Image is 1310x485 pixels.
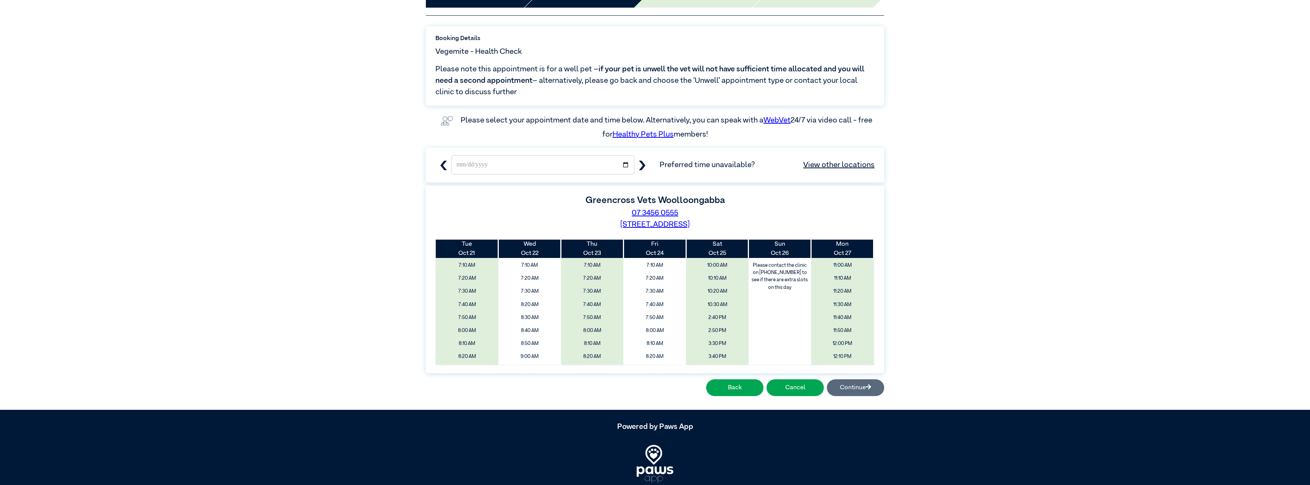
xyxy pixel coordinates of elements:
span: 12:00 PM [814,338,871,349]
span: 11:30 AM [814,299,871,310]
span: 7:40 AM [438,299,496,310]
span: 11:40 AM [814,312,871,323]
label: Please select your appointment date and time below. Alternatively, you can speak with a 24/7 via ... [461,116,874,138]
a: Healthy Pets Plus [613,131,674,138]
span: 7:20 AM [564,273,621,284]
label: Please contact the clinic on [PHONE_NUMBER] to see if there are extra slots on this day [749,260,810,293]
span: 2:40 PM [689,312,746,323]
span: 8:20 AM [564,351,621,362]
span: 7:30 AM [501,286,558,297]
a: WebVet [763,116,791,124]
span: 8:20 AM [626,351,683,362]
span: 7:20 AM [438,273,496,284]
span: 9:10 AM [501,364,558,375]
button: Back [706,379,763,396]
span: 7:30 AM [438,286,496,297]
span: 7:10 AM [626,260,683,271]
span: 7:50 AM [564,312,621,323]
span: 8:10 AM [626,338,683,349]
span: 12:20 PM [814,364,871,375]
span: 8:00 AM [438,325,496,336]
span: 3:30 PM [689,338,746,349]
label: Greencross Vets Woolloongabba [585,196,725,205]
span: 10:20 AM [689,286,746,297]
span: 8:50 AM [501,338,558,349]
label: Booking Details [435,34,875,43]
span: 10:00 AM [689,260,746,271]
span: 8:20 AM [501,299,558,310]
span: 7:10 AM [501,260,558,271]
span: 12:10 PM [814,351,871,362]
th: Oct 27 [811,240,874,258]
span: 7:40 AM [626,299,683,310]
span: 7:10 AM [564,260,621,271]
button: Cancel [767,379,824,396]
span: 8:00 AM [564,325,621,336]
th: Oct 24 [623,240,686,258]
img: vet [438,113,456,129]
span: if your pet is unwell the vet will not have sufficient time allocated and you will need a second ... [435,65,864,84]
span: Vegemite - Health Check [435,46,522,57]
span: 7:50 AM [626,312,683,323]
th: Oct 26 [749,240,811,258]
span: 3:50 PM [689,364,746,375]
span: 2:50 PM [689,325,746,336]
span: 10:10 AM [689,273,746,284]
span: 7:30 AM [626,286,683,297]
th: Oct 23 [561,240,624,258]
span: Preferred time unavailable? [660,159,875,171]
span: 11:50 AM [814,325,871,336]
span: 7:30 AM [564,286,621,297]
span: 8:40 AM [501,325,558,336]
span: 8:00 AM [626,325,683,336]
span: 8:30 AM [564,364,621,375]
span: 10:30 AM [689,299,746,310]
span: 11:10 AM [814,273,871,284]
span: 3:40 PM [689,351,746,362]
h5: Powered by Paws App [426,422,884,431]
a: [STREET_ADDRESS] [620,221,690,228]
span: 7:50 AM [438,312,496,323]
span: 8:20 AM [438,351,496,362]
span: 7:10 AM [438,260,496,271]
span: 8:30 AM [501,312,558,323]
span: 7:20 AM [501,273,558,284]
th: Oct 21 [436,240,498,258]
span: 7:20 AM [626,273,683,284]
span: 8:10 AM [438,338,496,349]
th: Oct 22 [498,240,561,258]
a: View other locations [803,159,875,171]
img: PawsApp [637,445,673,483]
span: 7:40 AM [564,299,621,310]
span: 9:00 AM [501,351,558,362]
span: 11:00 AM [814,260,871,271]
th: Oct 25 [686,240,749,258]
span: 8:30 AM [438,364,496,375]
span: 8:30 AM [626,364,683,375]
a: 07 3456 0555 [632,209,678,217]
span: 8:10 AM [564,338,621,349]
span: 11:20 AM [814,286,871,297]
span: Please note this appointment is for a well pet – – alternatively, please go back and choose the ‘... [435,63,875,98]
